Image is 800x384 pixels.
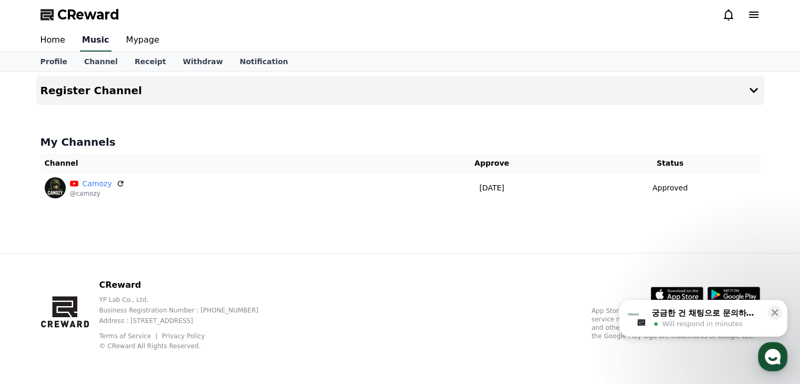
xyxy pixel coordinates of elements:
p: Business Registration Number : [PHONE_NUMBER] [99,306,275,315]
span: CReward [57,6,119,23]
a: Notification [231,52,297,71]
img: Camozy [45,177,66,198]
p: [DATE] [408,183,576,194]
a: Mypage [118,29,168,52]
a: Profile [32,52,76,71]
p: YP Lab Co., Ltd. [99,296,275,304]
a: Terms of Service [99,332,159,340]
a: Home [32,29,74,52]
p: @camozy [70,189,125,198]
span: Messages [87,313,118,321]
th: Status [580,154,760,173]
p: Approved [652,183,687,194]
a: Channel [76,52,126,71]
h4: My Channels [40,135,760,149]
th: Approve [403,154,581,173]
a: Camozy [83,178,112,189]
p: © CReward All Rights Reserved. [99,342,275,350]
th: Channel [40,154,403,173]
p: CReward [99,279,275,291]
h4: Register Channel [40,85,142,96]
p: App Store, iCloud, iCloud Drive, and iTunes Store are service marks of Apple Inc., registered in ... [592,307,760,340]
span: Home [27,312,45,321]
a: Messages [69,297,136,323]
a: Receipt [126,52,175,71]
a: Settings [136,297,202,323]
p: Address : [STREET_ADDRESS] [99,317,275,325]
a: Music [80,29,112,52]
a: Home [3,297,69,323]
span: Settings [156,312,181,321]
button: Register Channel [36,76,764,105]
a: CReward [40,6,119,23]
a: Privacy Policy [162,332,205,340]
a: Withdraw [174,52,231,71]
